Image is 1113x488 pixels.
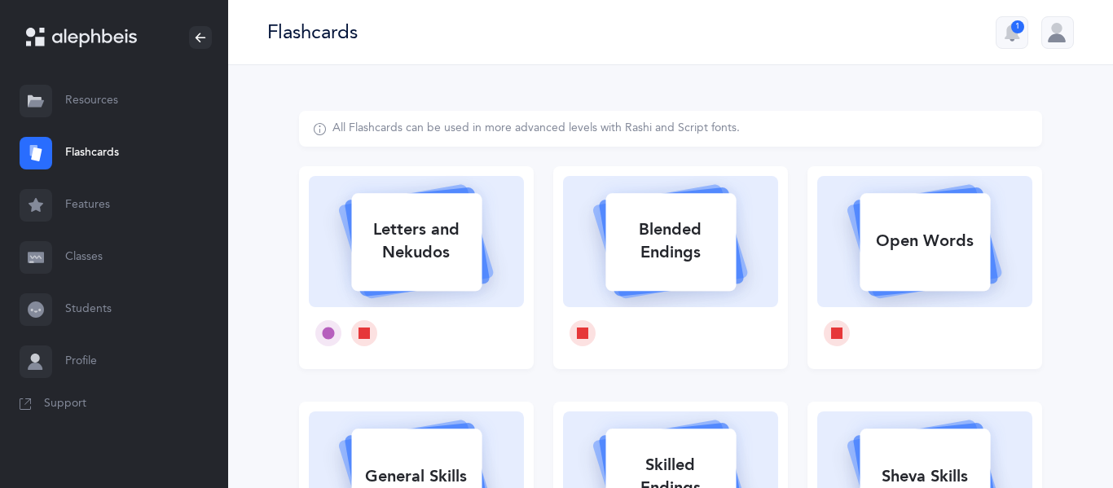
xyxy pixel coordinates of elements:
div: 1 [1011,20,1024,33]
button: 1 [996,16,1028,49]
div: Letters and Nekudos [351,209,482,274]
span: Support [44,396,86,412]
div: Open Words [860,220,990,262]
div: All Flashcards can be used in more advanced levels with Rashi and Script fonts. [332,121,740,137]
div: Flashcards [267,19,358,46]
div: Blended Endings [605,209,736,274]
